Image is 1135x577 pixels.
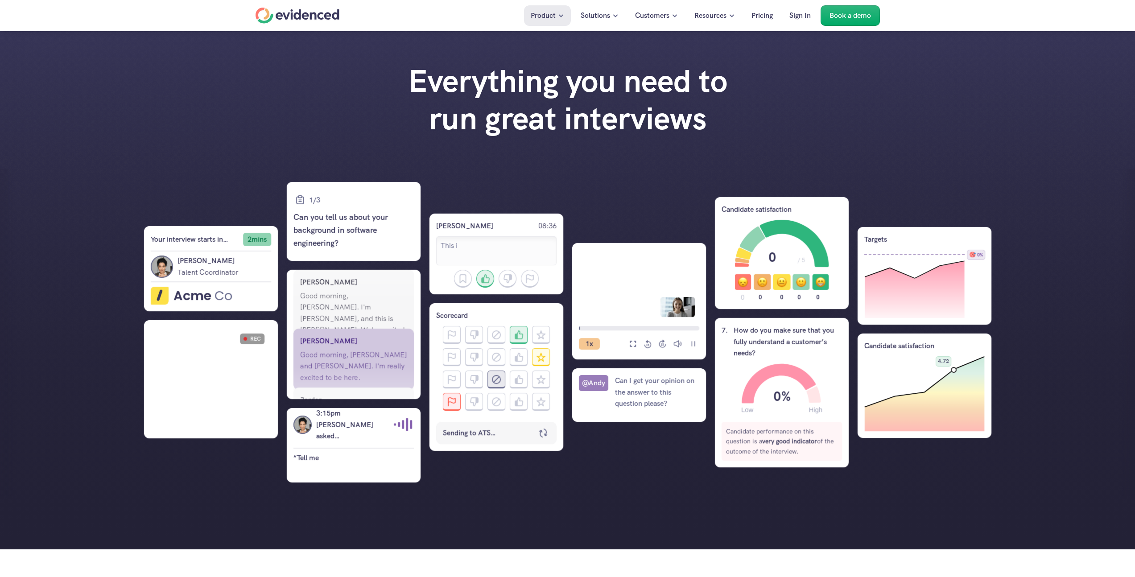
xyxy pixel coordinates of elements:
[694,10,726,21] p: Resources
[789,10,811,21] p: Sign In
[635,10,669,21] p: Customers
[256,8,339,24] a: Home
[389,62,746,137] h1: Everything you need to run great interviews
[830,10,871,21] p: Book a demo
[821,5,880,26] a: Book a demo
[783,5,817,26] a: Sign In
[751,10,773,21] p: Pricing
[531,10,556,21] p: Product
[745,5,780,26] a: Pricing
[581,10,610,21] p: Solutions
